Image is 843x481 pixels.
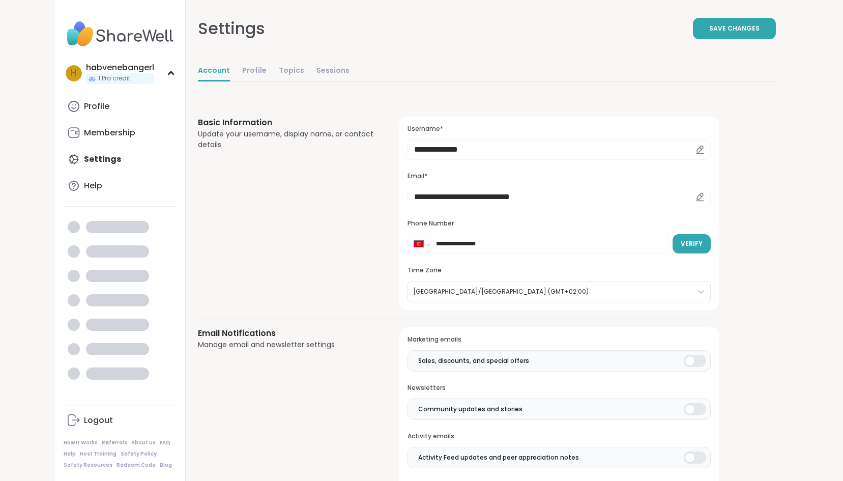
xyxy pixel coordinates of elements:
a: Logout [64,408,177,433]
div: Settings [198,16,265,41]
a: Account [198,61,230,81]
div: Profile [84,101,109,112]
div: habvenebangerl [86,62,154,73]
a: Referrals [102,439,127,446]
h3: Email* [408,172,710,181]
h3: Time Zone [408,266,710,275]
h3: Phone Number [408,219,710,228]
h3: Activity emails [408,432,710,441]
div: Logout [84,415,113,426]
img: ShareWell Nav Logo [64,16,177,52]
a: Sessions [316,61,350,81]
span: h [71,67,76,80]
span: Verify [681,239,703,248]
a: How It Works [64,439,98,446]
h3: Newsletters [408,384,710,392]
a: Membership [64,121,177,145]
h3: Basic Information [198,117,375,129]
button: Verify [673,234,711,253]
a: Help [64,174,177,198]
a: Profile [242,61,267,81]
div: Manage email and newsletter settings [198,339,375,350]
span: Save Changes [709,24,760,33]
div: Update your username, display name, or contact details [198,129,375,150]
a: Help [64,450,76,458]
a: Blog [160,462,172,469]
a: FAQ [160,439,170,446]
a: Host Training [80,450,117,458]
a: Safety Policy [121,450,157,458]
h3: Username* [408,125,710,133]
a: Topics [279,61,304,81]
span: Community updates and stories [418,405,522,414]
span: 1 Pro credit [98,74,130,83]
div: Help [84,180,102,191]
a: Safety Resources [64,462,112,469]
a: Redeem Code [117,462,156,469]
div: Membership [84,127,135,138]
span: Sales, discounts, and special offers [418,356,529,365]
h3: Marketing emails [408,335,710,344]
button: Save Changes [693,18,776,39]
a: About Us [131,439,156,446]
h3: Email Notifications [198,327,375,339]
a: Profile [64,94,177,119]
span: Activity Feed updates and peer appreciation notes [418,453,579,462]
